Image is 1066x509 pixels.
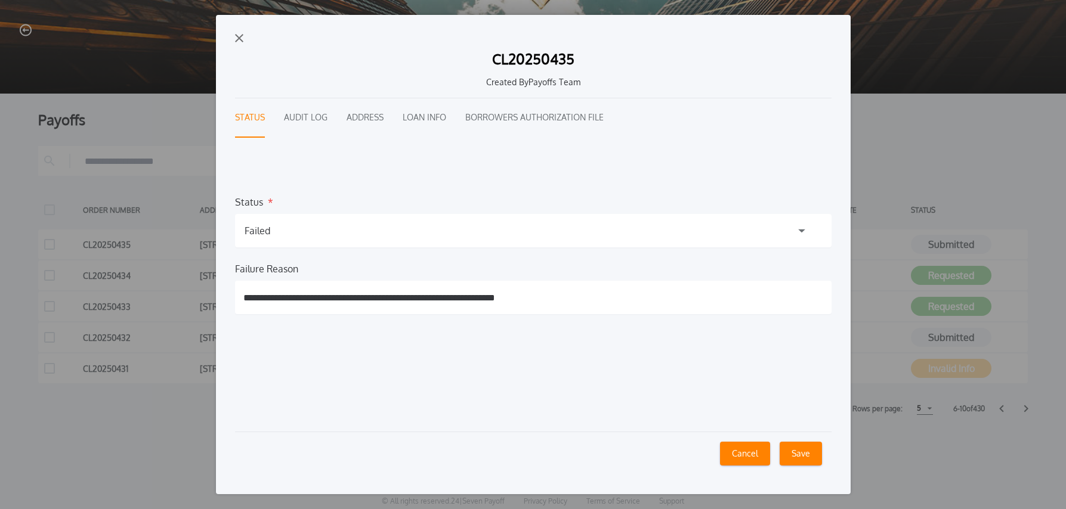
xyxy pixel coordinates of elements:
button: Cancel [720,442,770,465]
img: exit-icon [235,34,243,42]
label: Status [235,195,263,204]
h1: Created By Payoffs Team [245,76,822,88]
button: Borrowers Authorization File [465,98,604,138]
label: Failure Reason [235,262,298,271]
h1: CL20250435 [492,52,574,66]
button: Save [780,442,822,465]
button: Audit Log [284,98,327,138]
h1: Failed [245,224,270,238]
button: exit-iconCL20250435Created ByPayoffs TeamStatusAudit LogAddressLoan InfoBorrowers Authorization F... [216,15,851,494]
button: Failed [235,214,832,247]
button: Loan Info [403,98,446,138]
button: Status [235,98,265,138]
button: Address [347,98,384,138]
